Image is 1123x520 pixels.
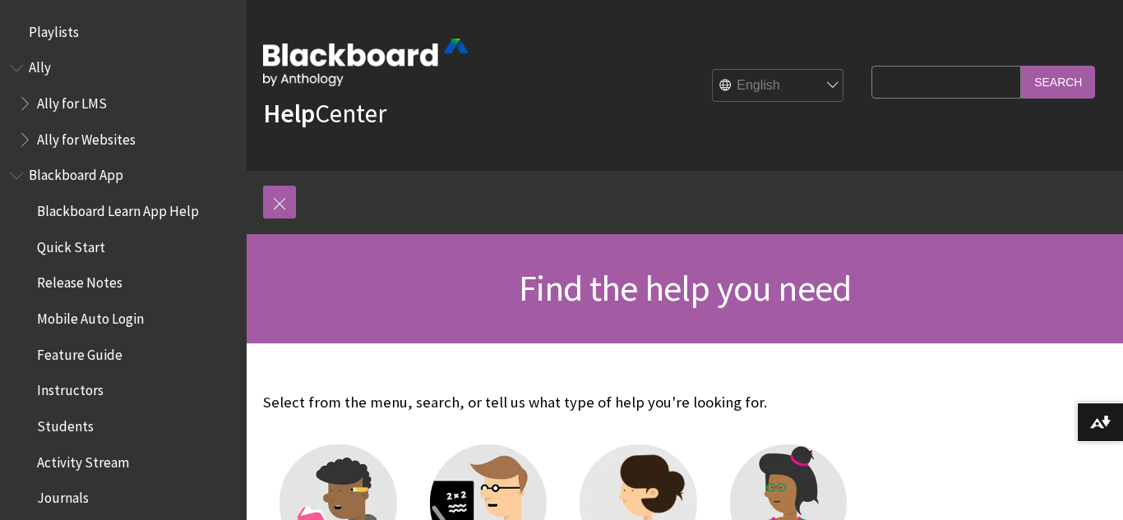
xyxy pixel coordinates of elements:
[37,412,94,435] span: Students
[37,233,105,255] span: Quick Start
[1021,66,1095,98] input: Search
[10,18,237,46] nav: Book outline for Playlists
[263,97,315,130] strong: Help
[29,18,79,40] span: Playlists
[37,269,122,292] span: Release Notes
[37,197,199,219] span: Blackboard Learn App Help
[37,90,107,112] span: Ally for LMS
[263,392,863,413] p: Select from the menu, search, or tell us what type of help you're looking for.
[29,162,123,184] span: Blackboard App
[37,377,104,399] span: Instructors
[37,341,122,363] span: Feature Guide
[263,97,386,130] a: HelpCenter
[29,54,51,76] span: Ally
[519,265,851,311] span: Find the help you need
[37,485,89,507] span: Journals
[37,449,129,471] span: Activity Stream
[713,70,844,103] select: Site Language Selector
[37,305,144,327] span: Mobile Auto Login
[263,39,469,86] img: Blackboard by Anthology
[10,54,237,154] nav: Book outline for Anthology Ally Help
[37,126,136,148] span: Ally for Websites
